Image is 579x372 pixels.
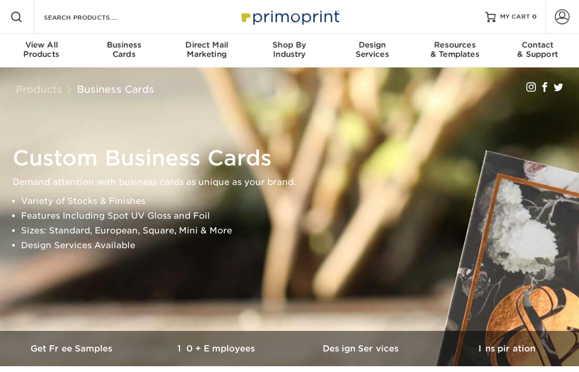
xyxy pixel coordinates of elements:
a: Inspiration [434,331,579,366]
a: Business Cards [77,83,154,95]
a: Direct MailMarketing [165,34,248,67]
img: Primoprint [237,5,342,28]
p: Demand attention with business cards as unique as your brand. [13,175,576,190]
div: Marketing [165,40,248,59]
span: Resources [414,40,496,50]
div: Cards [83,40,165,59]
a: BusinessCards [83,34,165,67]
a: Products [16,83,62,95]
span: Business [83,40,165,50]
a: Resources& Templates [414,34,496,67]
h1: Custom Business Cards [13,145,576,171]
span: Contact [496,40,579,50]
li: Variety of Stocks & Finishes [21,194,576,209]
a: Contact& Support [496,34,579,67]
li: Design Services Available [21,238,576,253]
a: Design Services [289,331,434,366]
div: Services [331,40,414,59]
span: 0 [532,13,537,21]
div: & Templates [414,40,496,59]
li: Sizes: Standard, European, Square, Mini & More [21,223,576,238]
span: Direct Mail [165,40,248,50]
li: Features Including Spot UV Gloss and Foil [21,209,576,223]
a: Shop ByIndustry [248,34,331,67]
span: MY CART [500,13,530,22]
span: Design [331,40,414,50]
div: & Support [496,40,579,59]
div: Industry [248,40,331,59]
a: 10+ Employees [145,331,289,366]
input: SEARCH PRODUCTS..... [43,11,145,23]
h3: Inspiration [434,344,579,354]
span: Shop By [248,40,331,50]
a: DesignServices [331,34,414,67]
h3: Design Services [289,344,434,354]
h3: 10+ Employees [145,344,289,354]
